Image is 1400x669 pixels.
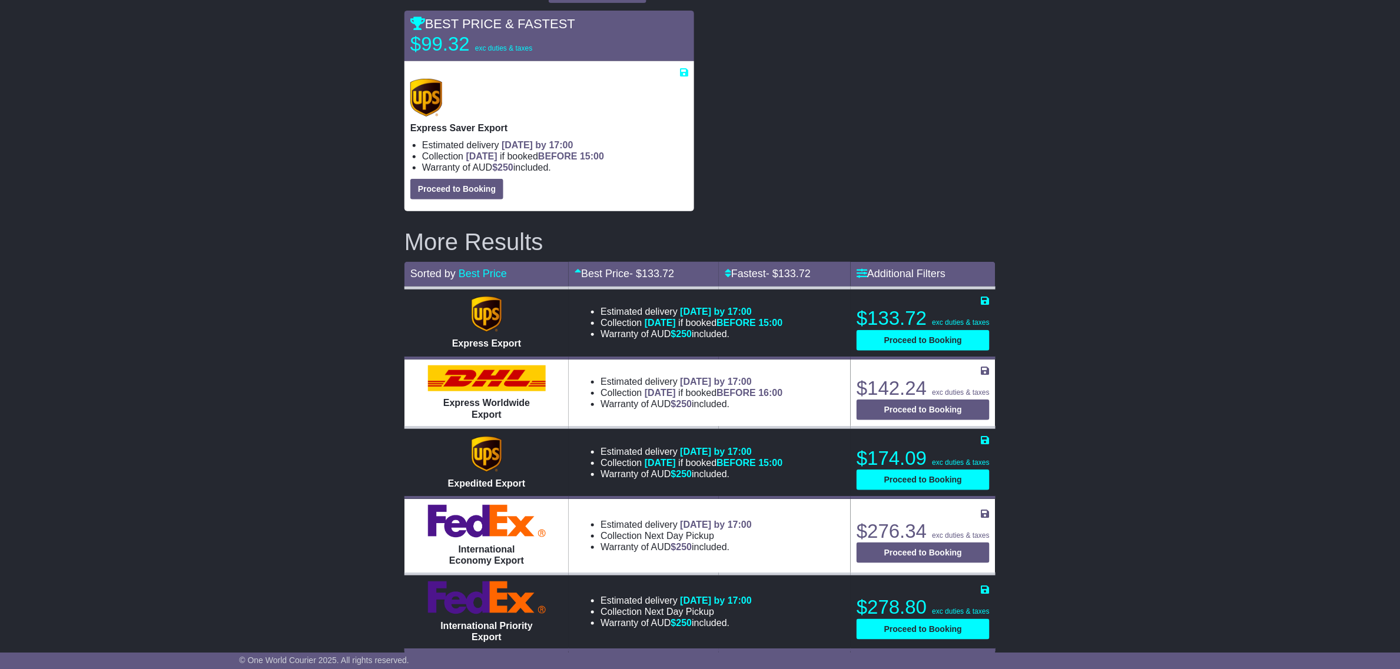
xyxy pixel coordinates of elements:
li: Estimated delivery [601,595,752,606]
span: exc duties & taxes [933,458,990,467]
span: if booked [645,388,782,398]
span: 250 [676,399,692,409]
p: $142.24 [857,377,990,400]
span: $ [671,469,692,479]
a: Fastest- $133.72 [725,268,811,279]
span: 15:00 [759,458,783,468]
li: Collection [422,151,688,162]
p: $99.32 [410,32,558,56]
button: Proceed to Booking [857,400,990,420]
span: 250 [497,162,513,172]
button: Proceed to Booking [857,470,990,490]
span: [DATE] [466,151,497,161]
span: 15:00 [580,151,604,161]
span: [DATE] by 17:00 [680,447,752,457]
span: [DATE] by 17:00 [502,140,573,150]
span: [DATE] [645,388,676,398]
span: exc duties & taxes [933,607,990,615]
button: Proceed to Booking [857,330,990,351]
span: 250 [676,618,692,628]
li: Estimated delivery [601,446,782,457]
span: 250 [676,469,692,479]
li: Collection [601,530,752,541]
span: Expedited Export [448,478,526,488]
p: $276.34 [857,520,990,543]
span: 133.72 [778,268,811,279]
li: Collection [601,606,752,617]
button: Proceed to Booking [857,542,990,563]
button: Proceed to Booking [857,619,990,640]
p: Express Saver Export [410,122,688,134]
h2: More Results [404,229,996,255]
span: exc duties & taxes [933,318,990,327]
span: $ [671,329,692,339]
span: Next Day Pickup [645,607,714,617]
span: 250 [676,542,692,552]
img: UPS (new): Express Saver Export [410,79,442,117]
span: [DATE] by 17:00 [680,595,752,605]
span: [DATE] by 17:00 [680,377,752,387]
a: Best Price [459,268,507,279]
li: Warranty of AUD included. [601,328,782,340]
li: Warranty of AUD included. [601,398,782,410]
span: BEFORE [716,318,756,328]
li: Estimated delivery [601,376,782,387]
li: Estimated delivery [601,519,752,530]
img: FedEx Express: International Economy Export [428,505,546,538]
span: [DATE] by 17:00 [680,520,752,530]
span: if booked [466,151,604,161]
span: BEFORE [716,458,756,468]
img: DHL: Express Worldwide Export [428,365,546,391]
span: $ [671,542,692,552]
span: International Economy Export [449,544,524,565]
p: $133.72 [857,307,990,330]
li: Collection [601,317,782,328]
span: Express Export [452,338,521,348]
span: 133.72 [642,268,674,279]
li: Warranty of AUD included. [601,541,752,552]
span: 15:00 [759,318,783,328]
img: FedEx Express: International Priority Export [428,581,546,614]
span: BEST PRICE & FASTEST [410,16,575,31]
img: UPS (new): Expedited Export [472,437,501,472]
span: exc duties & taxes [933,531,990,540]
span: exc duties & taxes [475,44,532,52]
li: Warranty of AUD included. [601,468,782,480]
span: - $ [766,268,811,279]
span: Sorted by [410,268,456,279]
li: Warranty of AUD included. [601,617,752,628]
span: Next Day Pickup [645,531,714,541]
span: [DATE] by 17:00 [680,307,752,317]
li: Warranty of AUD included. [422,162,688,173]
span: © One World Courier 2025. All rights reserved. [239,655,409,665]
li: Collection [601,457,782,468]
span: if booked [645,318,782,328]
span: [DATE] [645,458,676,468]
p: $174.09 [857,447,990,470]
span: $ [671,399,692,409]
span: exc duties & taxes [933,388,990,397]
span: 16:00 [759,388,783,398]
span: - $ [629,268,674,279]
span: International Priority Export [440,621,532,642]
img: UPS (new): Express Export [472,297,501,332]
span: $ [492,162,513,172]
span: BEFORE [538,151,578,161]
li: Estimated delivery [601,306,782,317]
span: if booked [645,458,782,468]
li: Collection [601,387,782,398]
span: Express Worldwide Export [443,398,530,419]
span: $ [671,618,692,628]
span: BEFORE [716,388,756,398]
a: Best Price- $133.72 [575,268,674,279]
span: [DATE] [645,318,676,328]
li: Estimated delivery [422,139,688,151]
a: Additional Filters [857,268,946,279]
button: Proceed to Booking [410,179,503,199]
p: $278.80 [857,595,990,619]
span: 250 [676,329,692,339]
